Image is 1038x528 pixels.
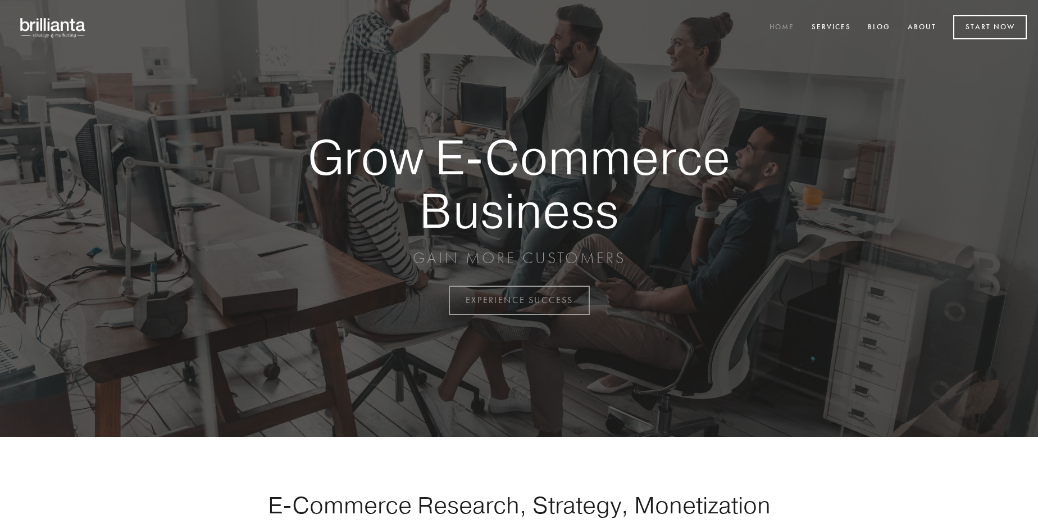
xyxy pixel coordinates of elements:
a: About [900,19,944,37]
p: GAIN MORE CUSTOMERS [268,248,770,268]
img: brillianta - research, strategy, marketing [11,11,95,44]
a: EXPERIENCE SUCCESS [449,286,590,315]
strong: Grow E-Commerce Business [268,130,770,237]
h1: E-Commerce Research, Strategy, Monetization [233,491,805,519]
a: Start Now [953,15,1027,39]
a: Blog [861,19,898,37]
a: Services [804,19,858,37]
a: Home [762,19,802,37]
